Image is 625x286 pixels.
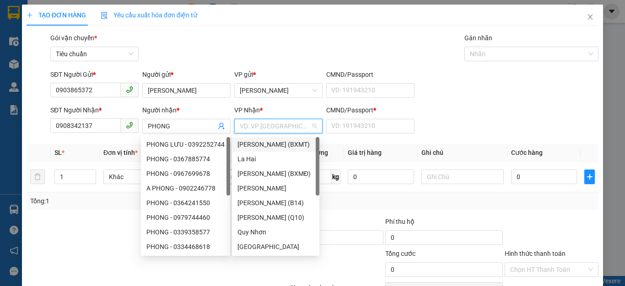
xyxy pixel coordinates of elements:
div: SĐT Người Nhận [50,105,139,115]
div: VP gửi [234,69,323,79]
button: plus [584,169,595,184]
div: PHONG - 0334468618 [146,242,225,252]
div: PHONG - 0979744460 [146,212,225,222]
div: PHONG - 0367885774 [141,152,230,166]
div: La Hai [232,152,319,166]
span: phone [126,86,133,93]
span: kg [331,169,340,184]
div: CMND/Passport [326,105,415,115]
span: Yêu cầu xuất hóa đơn điện tử [101,11,197,19]
span: user-add [218,122,225,130]
div: Người gửi [142,69,231,79]
span: Giá trị hàng [348,149,382,156]
div: Hồ Chí Minh (BXMĐ) [232,166,319,181]
span: SL [54,149,62,156]
div: A PHONG - 0902246778 [146,183,225,193]
div: [GEOGRAPHIC_DATA] [237,242,314,252]
div: A PHONG - 0902246778 [141,181,230,196]
div: Hồ Chí Minh (BXMT) [232,137,319,152]
span: plus [585,173,594,180]
th: Ghi chú [418,144,507,162]
div: PHONG LƯU - 0392252744 [141,137,230,152]
div: PHONG - 0339358577 [141,225,230,239]
div: [PERSON_NAME] (Q10) [237,212,314,222]
div: PHONG - 0364241550 [141,196,230,210]
label: Hình thức thanh toán [505,250,566,257]
button: Close [577,5,603,30]
div: PHONG - 0979744460 [141,210,230,225]
div: PHONG - 0334468618 [141,239,230,254]
div: PHONG - 0364241550 [146,198,225,208]
span: Phú Lâm [240,84,317,97]
span: close [587,13,594,21]
button: delete [30,169,45,184]
span: plus [27,12,33,18]
span: Tổng cước [385,250,415,257]
input: Ghi Chú [421,169,504,184]
span: Gói vận chuyển [50,34,97,42]
div: Tổng: 1 [30,196,242,206]
div: PHONG LƯU - 0392252744 [146,139,225,149]
div: Quy Nhơn [237,227,314,237]
div: Quy Nhơn [232,225,319,239]
span: phone [126,122,133,129]
div: [PERSON_NAME] (BXMĐ) [237,169,314,179]
div: SĐT Người Gửi [50,69,139,79]
div: [PERSON_NAME] [237,183,314,193]
div: [PERSON_NAME] (B14) [237,198,314,208]
div: PHONG - 0967699678 [141,166,230,181]
div: PHONG - 0967699678 [146,169,225,179]
div: La Hai [237,154,314,164]
div: [PERSON_NAME] (BXMT) [237,139,314,149]
span: Tiêu chuẩn [56,47,133,61]
span: VP Nhận [234,106,260,114]
span: Cước hàng [511,149,543,156]
div: Đà Nẵng [232,239,319,254]
span: TẠO ĐƠN HÀNG [27,11,86,19]
div: Tuy Hòa [232,181,319,196]
label: Gán nhãn [464,34,492,42]
div: Hồ Chí Minh (B14) [232,196,319,210]
span: Khác [109,170,180,184]
div: Hồ Chí Minh (Q10) [232,210,319,225]
div: PHONG - 0339358577 [146,227,225,237]
span: Đơn vị tính [103,149,138,156]
div: PHONG - 0367885774 [146,154,225,164]
div: Người nhận [142,105,231,115]
div: Phí thu hộ [385,217,503,230]
img: icon [101,12,108,19]
input: 0 [348,169,414,184]
div: CMND/Passport [326,69,415,79]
